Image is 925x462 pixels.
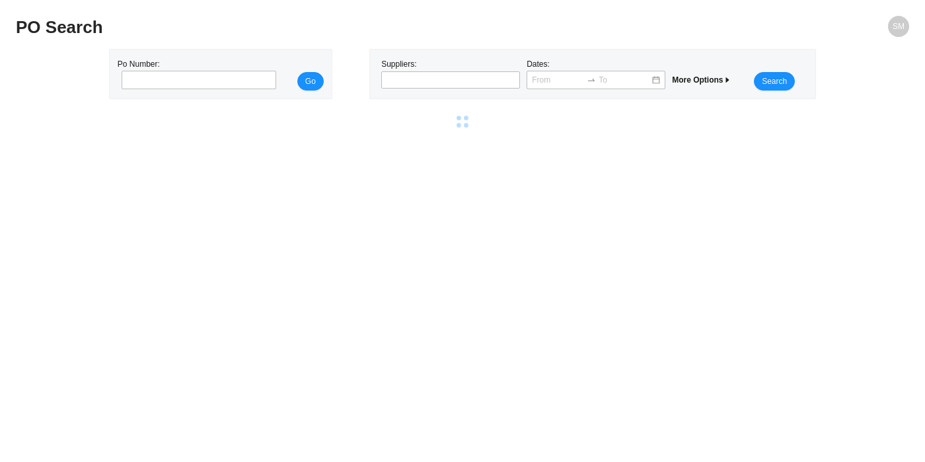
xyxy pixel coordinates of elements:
span: Search [762,75,787,88]
input: From [532,73,584,87]
h2: PO Search [16,16,686,39]
span: caret-right [723,76,731,84]
div: Dates: [523,58,669,91]
div: Suppliers: [378,58,523,91]
span: swap-right [587,75,596,85]
span: Go [305,75,316,88]
input: To [599,73,651,87]
span: SM [893,16,905,37]
span: More Options [672,75,731,85]
span: to [587,75,596,85]
div: Po Number: [118,58,272,91]
button: Search [754,72,795,91]
button: Go [297,72,324,91]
